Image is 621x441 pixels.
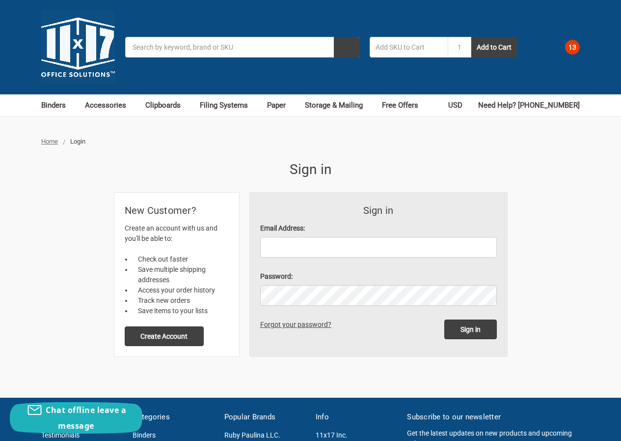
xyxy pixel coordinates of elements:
a: Filing Systems [200,94,257,116]
a: 13 [547,34,580,60]
h5: Popular Brands [224,412,305,423]
input: Sign in [444,320,497,339]
label: Password: [260,271,497,282]
h3: Sign in [260,203,497,218]
a: Create Account [125,332,204,340]
h5: Categories [133,412,214,423]
label: Email Address: [260,223,497,234]
a: Storage & Mailing [305,94,372,116]
h5: Info [316,412,397,423]
a: Free Offers [382,94,418,116]
li: Access your order history [133,285,229,295]
h1: Sign in [114,159,507,180]
a: Binders [41,94,75,116]
span: Chat offline leave a message [46,405,126,431]
img: 11x17.com [41,10,115,84]
a: Paper [267,94,295,116]
button: Add to Cart [471,37,517,58]
a: Binders [133,431,156,439]
a: Ruby Paulina LLC. [224,431,280,439]
a: Need Help? [PHONE_NUMBER] [478,94,580,116]
a: USD [448,94,468,116]
span: Login [70,138,85,145]
h2: New Customer? [125,203,229,218]
a: Forgot your password? [260,321,335,328]
button: Create Account [125,326,204,346]
h5: Subscribe to our newsletter [407,412,580,423]
li: Check out faster [133,254,229,265]
a: Testimonials [41,431,80,439]
a: Home [41,138,58,145]
a: Accessories [85,94,135,116]
button: Chat offline leave a message [10,402,142,434]
input: Search by keyword, brand or SKU [125,37,359,58]
li: Save items to your lists [133,306,229,316]
input: Add SKU to Cart [370,37,448,58]
li: Track new orders [133,295,229,306]
span: 13 [565,40,580,55]
a: Clipboards [145,94,189,116]
p: Create an account with us and you'll be able to: [125,223,229,244]
li: Save multiple shipping addresses [133,265,229,285]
